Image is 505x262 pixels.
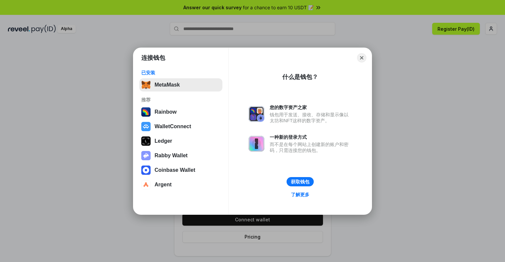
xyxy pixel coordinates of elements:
a: 了解更多 [287,190,313,199]
img: svg+xml,%3Csvg%20xmlns%3D%22http%3A%2F%2Fwww.w3.org%2F2000%2Fsvg%22%20width%3D%2228%22%20height%3... [141,136,151,146]
img: svg+xml,%3Csvg%20fill%3D%22none%22%20height%3D%2233%22%20viewBox%3D%220%200%2035%2033%22%20width%... [141,80,151,90]
img: svg+xml,%3Csvg%20width%3D%2228%22%20height%3D%2228%22%20viewBox%3D%220%200%2028%2028%22%20fill%3D... [141,166,151,175]
div: 钱包用于发送、接收、存储和显示像以太坊和NFT这样的数字资产。 [270,112,352,124]
div: MetaMask [155,82,180,88]
div: 获取钱包 [291,179,309,185]
div: Rabby Wallet [155,153,188,159]
div: Coinbase Wallet [155,167,195,173]
button: WalletConnect [139,120,222,133]
div: 推荐 [141,97,220,103]
div: 已安装 [141,70,220,76]
h1: 连接钱包 [141,54,165,62]
button: Rabby Wallet [139,149,222,162]
div: 而不是在每个网站上创建新的账户和密码，只需连接您的钱包。 [270,141,352,153]
div: Rainbow [155,109,177,115]
img: svg+xml,%3Csvg%20width%3D%22120%22%20height%3D%22120%22%20viewBox%3D%220%200%20120%20120%22%20fil... [141,107,151,117]
button: MetaMask [139,78,222,92]
img: svg+xml,%3Csvg%20xmlns%3D%22http%3A%2F%2Fwww.w3.org%2F2000%2Fsvg%22%20fill%3D%22none%22%20viewBox... [249,106,264,122]
img: svg+xml,%3Csvg%20width%3D%2228%22%20height%3D%2228%22%20viewBox%3D%220%200%2028%2028%22%20fill%3D... [141,180,151,189]
button: Argent [139,178,222,191]
div: 什么是钱包？ [282,73,318,81]
button: Coinbase Wallet [139,164,222,177]
div: 了解更多 [291,192,309,198]
img: svg+xml,%3Csvg%20width%3D%2228%22%20height%3D%2228%22%20viewBox%3D%220%200%2028%2028%22%20fill%3D... [141,122,151,131]
div: Ledger [155,138,172,144]
button: Ledger [139,134,222,148]
div: Argent [155,182,172,188]
div: 一种新的登录方式 [270,134,352,140]
div: 您的数字资产之家 [270,104,352,110]
div: WalletConnect [155,124,191,130]
button: Close [357,53,366,62]
button: Rainbow [139,105,222,119]
button: 获取钱包 [287,177,314,186]
img: svg+xml,%3Csvg%20xmlns%3D%22http%3A%2F%2Fwww.w3.org%2F2000%2Fsvg%22%20fill%3D%22none%22%20viewBox... [141,151,151,160]
img: svg+xml,%3Csvg%20xmlns%3D%22http%3A%2F%2Fwww.w3.org%2F2000%2Fsvg%22%20fill%3D%22none%22%20viewBox... [249,136,264,152]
